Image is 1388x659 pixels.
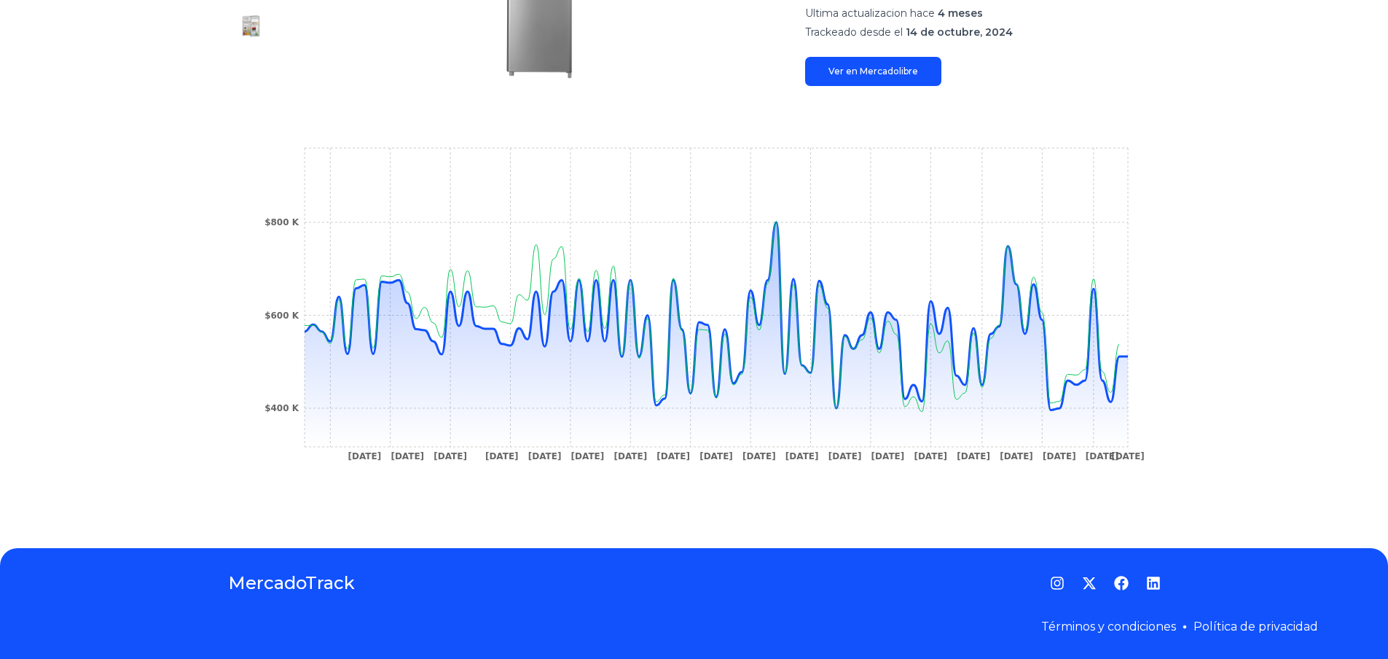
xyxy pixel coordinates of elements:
span: Ultima actualizacion hace [805,7,935,20]
a: Twitter [1082,576,1097,590]
tspan: [DATE] [1042,451,1075,461]
a: Términos y condiciones [1041,620,1176,633]
a: Instagram [1050,576,1064,590]
img: Heladera Philco One Door Phsd179 185l Gris [240,15,263,38]
a: Ver en Mercadolibre [805,57,941,86]
tspan: [DATE] [613,451,647,461]
tspan: [DATE] [699,451,733,461]
tspan: [DATE] [348,451,381,461]
tspan: [DATE] [742,451,776,461]
tspan: [DATE] [785,451,818,461]
tspan: [DATE] [571,451,604,461]
a: Política de privacidad [1193,620,1318,633]
a: Facebook [1114,576,1129,590]
a: LinkedIn [1146,576,1161,590]
tspan: $600 K [264,311,299,321]
tspan: [DATE] [957,451,990,461]
tspan: [DATE] [656,451,690,461]
a: MercadoTrack [228,572,355,595]
tspan: [DATE] [1111,451,1145,461]
span: 4 meses [938,7,983,20]
tspan: [DATE] [434,451,467,461]
tspan: $400 K [264,403,299,413]
tspan: [DATE] [828,451,861,461]
tspan: [DATE] [528,451,561,461]
tspan: [DATE] [1000,451,1033,461]
tspan: [DATE] [914,451,947,461]
tspan: [DATE] [391,451,424,461]
span: 14 de octubre, 2024 [906,26,1013,39]
span: Trackeado desde el [805,26,903,39]
tspan: [DATE] [871,451,904,461]
tspan: [DATE] [485,451,518,461]
tspan: $800 K [264,217,299,227]
tspan: [DATE] [1085,451,1118,461]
